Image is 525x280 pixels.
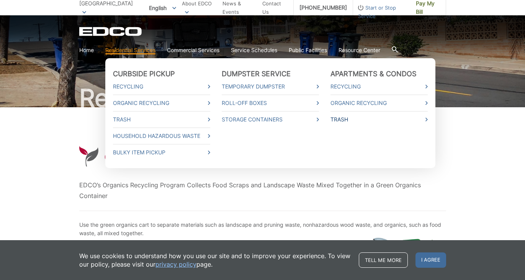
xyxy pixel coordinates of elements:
[330,82,428,91] a: Recycling
[79,27,143,36] a: EDCD logo. Return to the homepage.
[79,46,94,54] a: Home
[222,115,319,124] a: Storage Containers
[167,46,219,54] a: Commercial Services
[113,82,210,91] a: Recycling
[113,99,210,107] a: Organic Recycling
[222,70,291,78] a: Dumpster Service
[330,70,417,78] a: Apartments & Condos
[79,180,446,201] p: EDCO’s Organics Recycling Program Collects Food Scraps and Landscape Waste Mixed Together in a Gr...
[222,82,319,91] a: Temporary Dumpster
[330,99,428,107] a: Organic Recycling
[339,46,380,54] a: Resource Center
[104,150,201,164] h1: Organic Recycling
[359,252,408,268] a: Tell me more
[79,252,351,269] p: We use cookies to understand how you use our site and to improve your experience. To view our pol...
[289,46,327,54] a: Public Facilities
[113,148,210,157] a: Bulky Item Pickup
[415,252,446,268] span: I agree
[231,46,277,54] a: Service Schedules
[113,115,210,124] a: Trash
[222,99,319,107] a: Roll-Off Boxes
[330,115,428,124] a: Trash
[79,221,446,237] p: Use the green organics cart to separate materials such as landscape and pruning waste, nonhazardo...
[155,260,196,269] a: privacy policy
[105,46,155,54] a: Residential Services
[143,2,182,14] span: English
[79,86,446,110] h2: Residential Services
[113,70,175,78] a: Curbside Pickup
[113,132,210,140] a: Household Hazardous Waste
